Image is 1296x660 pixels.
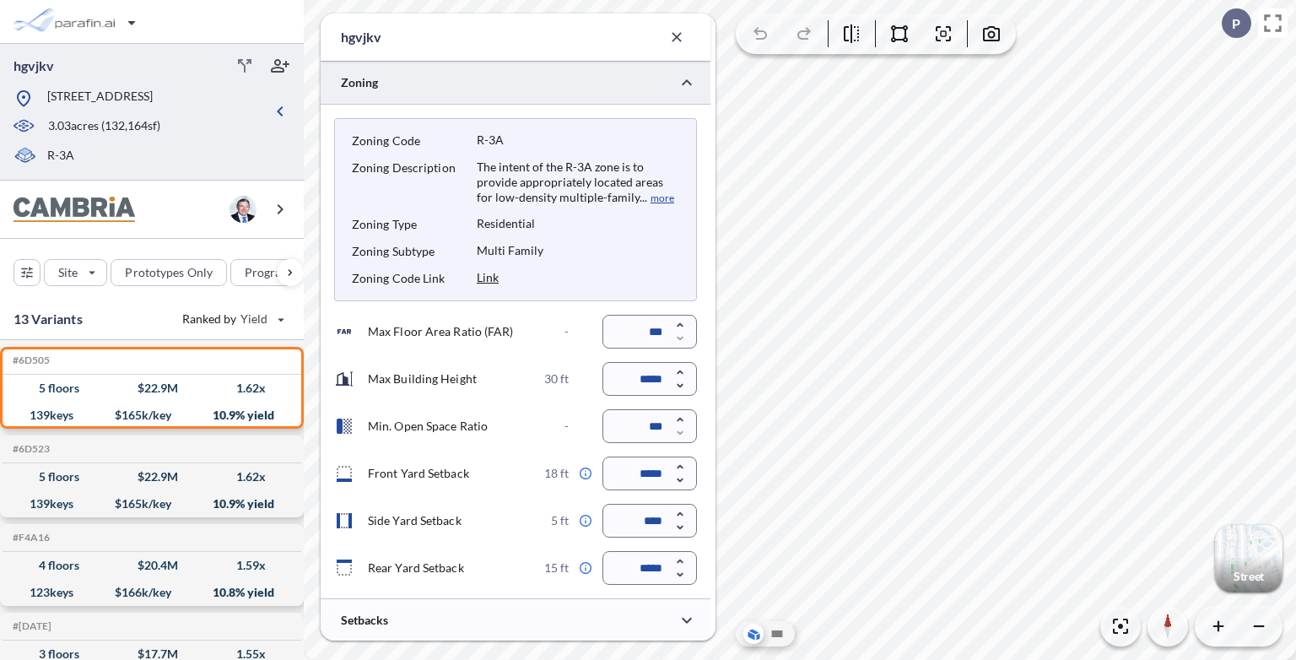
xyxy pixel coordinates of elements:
p: 18 ft [544,466,569,481]
button: Aerial View [743,624,764,644]
button: Switcher ImageStreet [1215,525,1282,592]
h5: Click to copy the code [9,443,50,455]
p: P [1232,16,1240,31]
div: The intent of the R-3A zone is to provide appropriately located areas for low-density multiple-fa... [477,160,679,206]
p: Zoning Code Link [352,270,470,287]
p: Max Floor Area Ratio (FAR) [368,323,514,340]
p: Max Building Height [368,371,477,387]
p: Side Yard Setback [368,512,462,529]
button: Prototypes Only [111,259,227,286]
p: Multi Family [477,243,543,258]
p: Street [1234,570,1264,583]
p: Program [245,264,292,281]
p: Min. Open Space Ratio [368,418,488,435]
img: BrandImage [13,197,135,223]
p: - [564,324,569,339]
button: Site Plan [767,624,787,644]
p: Rear Yard Setback [368,560,464,576]
p: Residential [477,216,535,231]
p: Front Yard Setback [368,465,469,482]
p: R-3A [47,147,74,166]
img: Switcher Image [1215,525,1282,592]
p: - [564,419,569,434]
p: hgvjkv [341,27,515,47]
h5: Click to copy the code [9,354,50,366]
p: Zoning Subtype [352,243,470,260]
button: Program [230,259,321,286]
p: hgvjkv [13,57,54,75]
p: 15 ft [544,560,569,576]
p: Site [58,264,78,281]
button: Ranked by Yield [169,306,295,333]
img: user logo [229,196,256,223]
a: Link [477,270,499,284]
p: Zoning Description [352,160,470,176]
p: 30 ft [544,371,569,387]
p: 3.03 acres ( 132,164 sf) [48,117,160,136]
p: Zoning Type [352,216,470,233]
p: 5 ft [551,513,569,528]
h5: Click to copy the code [9,620,51,632]
button: more [647,191,674,206]
span: Yield [240,311,268,327]
p: [STREET_ADDRESS] [47,88,153,109]
p: Prototypes Only [125,264,213,281]
p: R-3A [477,133,504,148]
p: Zoning Code [352,133,470,149]
p: Setbacks [341,612,388,629]
button: Site [44,259,107,286]
h5: Click to copy the code [9,532,50,544]
p: 13 Variants [13,309,83,329]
